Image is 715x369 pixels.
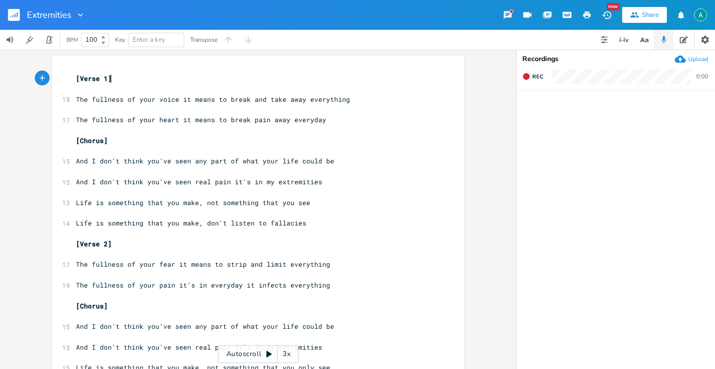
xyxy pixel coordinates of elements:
span: Life is something that you make, not something that you see [76,198,310,207]
div: Transpose [190,37,217,43]
button: Share [622,7,667,23]
span: And I don't think you've seen real pain it's in my extremities [76,343,322,352]
span: The fullness of your fear it means to strip and limit everything [76,260,330,269]
div: Recordings [522,56,709,63]
div: Key [115,37,125,43]
div: 3x [278,345,295,363]
div: New [607,3,620,10]
span: Life is something that you make, don't listen to fallacies [76,219,306,227]
span: [Chorus] [76,301,108,310]
div: BPM [67,37,78,43]
span: Extremities [27,10,71,19]
img: Alex [694,8,707,21]
span: [Verse 2] [76,239,112,248]
span: [Verse 1] [76,74,112,83]
button: Rec [518,69,547,84]
div: Autoscroll [218,345,298,363]
span: Enter a key [133,35,165,44]
span: Rec [532,73,543,80]
button: Upload [675,54,708,65]
span: And I don't think you've seen any part of what your life could be [76,322,334,331]
span: And I don't think you've seen real pain it's in my extremities [76,177,322,186]
button: New [597,6,617,24]
span: And I don't think you've seen any part of what your life could be [76,156,334,165]
div: Upload [688,55,708,63]
div: Share [642,10,659,19]
span: [Chorus] [76,136,108,145]
div: 0:00 [696,74,708,79]
span: The fullness of your pain it's in everyday it infects everything [76,281,330,290]
span: The fullness of your heart it means to break pain away everyday [76,115,326,124]
span: The fullness of your voice it means to break and take away everything [76,95,350,104]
